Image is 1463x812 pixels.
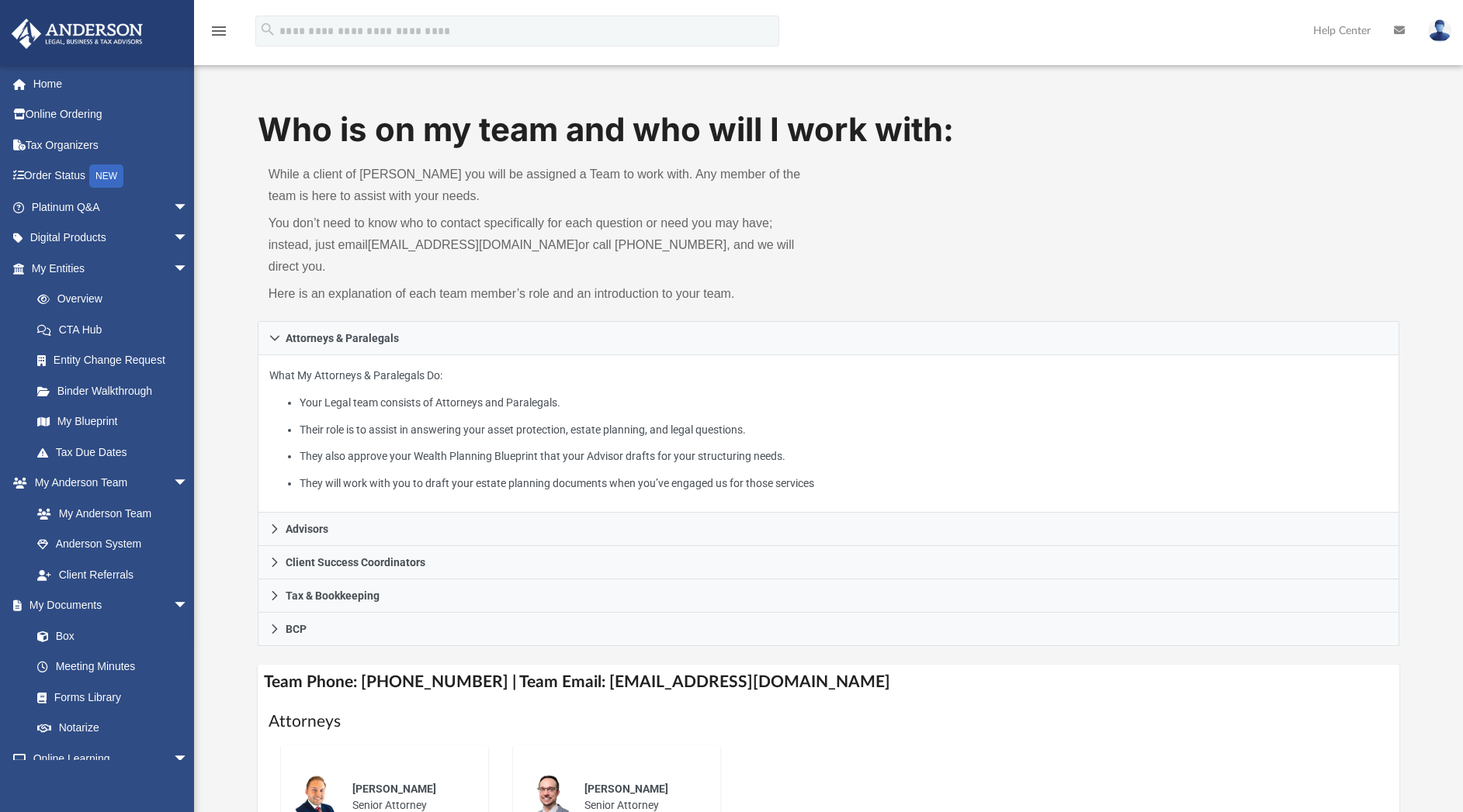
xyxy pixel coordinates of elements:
span: arrow_drop_down [173,468,204,499]
span: arrow_drop_down [173,743,204,775]
a: Advisors [258,513,1400,546]
span: Tax & Bookkeeping [286,590,380,601]
span: arrow_drop_down [173,223,204,254]
a: Binder Walkthrough [22,375,212,406]
p: While a client of [PERSON_NAME] you will be assigned a Team to work with. Any member of the team ... [269,164,818,207]
a: Client Referrals [22,559,204,590]
a: Forms Library [22,682,196,713]
li: Your Legal team consists of Attorneys and Paralegals. [300,393,1388,413]
a: Box [22,620,196,651]
a: menu [210,29,228,40]
a: Entity Change Request [22,345,212,376]
a: Platinum Q&Aarrow_drop_down [11,192,212,223]
a: Notarize [22,713,204,744]
a: Meeting Minutes [22,651,204,682]
a: BCP [258,613,1400,646]
h1: Who is on my team and who will I work with: [258,107,1400,153]
a: Tax Due Dates [22,437,212,468]
div: Attorneys & Paralegals [258,355,1400,513]
img: User Pic [1428,19,1451,42]
a: Home [11,68,212,99]
a: Client Success Coordinators [258,546,1400,579]
img: Anderson Advisors Platinum Portal [7,19,147,49]
a: Tax Organizers [11,130,212,161]
a: My Documentsarrow_drop_down [11,590,204,621]
a: Digital Productsarrow_drop_down [11,223,212,254]
span: Advisors [286,523,328,534]
li: They also approve your Wealth Planning Blueprint that your Advisor drafts for your structuring ne... [300,447,1388,466]
span: arrow_drop_down [173,590,204,622]
i: search [259,21,276,38]
a: My Anderson Team [22,498,196,529]
a: Order StatusNEW [11,161,212,192]
a: Online Learningarrow_drop_down [11,743,204,774]
a: Online Ordering [11,99,212,130]
h1: Attorneys [269,710,1389,733]
span: BCP [286,624,307,634]
i: menu [210,22,228,40]
a: CTA Hub [22,314,212,345]
span: Client Success Coordinators [286,557,425,568]
p: You don’t need to know who to contact specifically for each question or need you may have; instea... [269,213,818,278]
span: arrow_drop_down [173,192,204,223]
a: Overview [22,284,212,315]
p: Here is an explanation of each team member’s role and an introduction to your team. [269,283,818,305]
a: Tax & Bookkeeping [258,579,1400,613]
a: Attorneys & Paralegals [258,321,1400,355]
h4: Team Phone: [PHONE_NUMBER] | Team Email: [EMAIL_ADDRESS][DOMAIN_NAME] [258,665,1400,700]
a: My Entitiesarrow_drop_down [11,253,212,284]
a: [EMAIL_ADDRESS][DOMAIN_NAME] [368,238,578,251]
li: They will work with you to draft your estate planning documents when you’ve engaged us for those ... [300,474,1388,493]
span: arrow_drop_down [173,253,204,285]
span: [PERSON_NAME] [352,783,436,795]
div: NEW [89,164,123,188]
p: What My Attorneys & Paralegals Do: [269,366,1388,492]
a: My Blueprint [22,406,204,437]
a: Anderson System [22,529,204,560]
li: Their role is to assist in answering your asset protection, estate planning, and legal questions. [300,420,1388,440]
span: [PERSON_NAME] [584,783,668,795]
a: My Anderson Teamarrow_drop_down [11,468,204,499]
span: Attorneys & Paralegals [286,333,399,344]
